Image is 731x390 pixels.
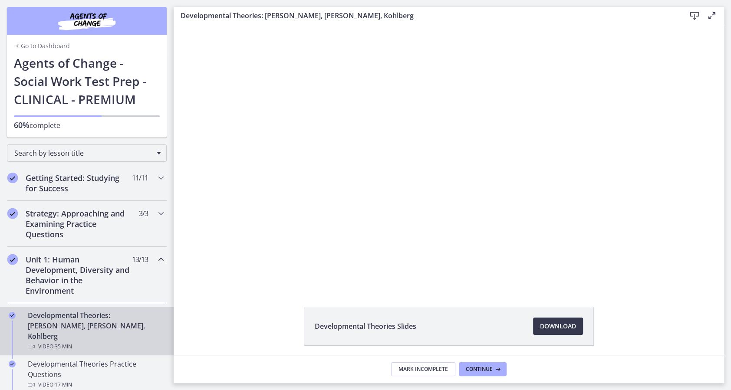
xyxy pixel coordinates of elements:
div: Developmental Theories Practice Questions [28,359,163,390]
i: Completed [9,361,16,367]
h1: Agents of Change - Social Work Test Prep - CLINICAL - PREMIUM [14,54,160,108]
p: complete [14,120,160,131]
span: Search by lesson title [14,148,152,158]
h2: Unit 1: Human Development, Diversity and Behavior in the Environment [26,254,132,296]
h2: Strategy: Approaching and Examining Practice Questions [26,208,132,239]
span: Download [540,321,576,331]
span: Mark Incomplete [398,366,448,373]
span: 11 / 11 [132,173,148,183]
h2: Getting Started: Studying for Success [26,173,132,193]
i: Completed [9,312,16,319]
button: Continue [459,362,507,376]
span: Developmental Theories Slides [315,321,416,331]
a: Download [533,318,583,335]
div: Video [28,380,163,390]
div: Developmental Theories: [PERSON_NAME], [PERSON_NAME], Kohlberg [28,310,163,352]
span: · 17 min [53,380,72,390]
span: · 35 min [53,341,72,352]
span: 60% [14,120,30,130]
span: 3 / 3 [139,208,148,219]
div: Video [28,341,163,352]
span: Continue [466,366,493,373]
span: 13 / 13 [132,254,148,265]
h3: Developmental Theories: [PERSON_NAME], [PERSON_NAME], Kohlberg [181,10,672,21]
i: Completed [7,254,18,265]
i: Completed [7,208,18,219]
img: Agents of Change [35,10,139,31]
div: Search by lesson title [7,144,167,162]
i: Completed [7,173,18,183]
button: Mark Incomplete [391,362,455,376]
a: Go to Dashboard [14,42,70,50]
iframe: Video Lesson [174,25,724,287]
